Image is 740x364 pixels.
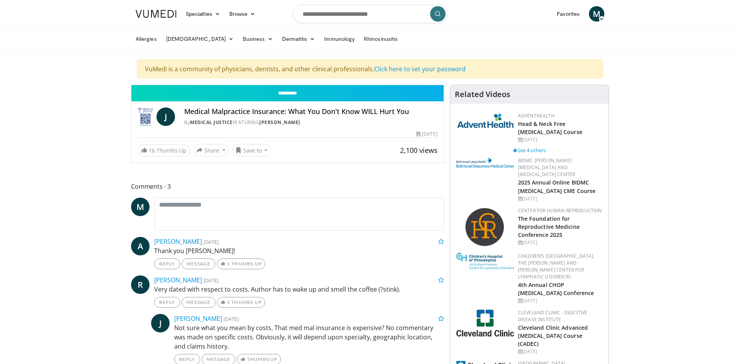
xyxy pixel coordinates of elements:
[359,31,402,47] a: Rhinosinusitis
[174,323,444,351] p: Not sure what you mean by costs. That med mal insurance is expensive? No commentary was made on s...
[136,10,177,18] img: VuMedi Logo
[182,297,215,308] a: Message
[154,246,444,255] p: Thank you [PERSON_NAME]!
[154,297,180,308] a: Reply
[184,107,437,116] h4: Medical Malpractice Insurance: What You Don't Know WILL Hurt You
[552,6,584,22] a: Favorites
[293,5,447,23] input: Search topics, interventions
[154,258,180,269] a: Reply
[456,253,514,270] img: ffa5faa8-5a43-44fb-9bed-3795f4b5ac57.jpg.150x105_q85_autocrop_double_scale_upscale_version-0.2.jpg
[320,31,359,47] a: Immunology
[400,146,437,155] span: 2,100 views
[518,157,575,178] a: BIDMC [PERSON_NAME][MEDICAL_DATA] and [MEDICAL_DATA] Center
[518,297,602,304] div: [DATE]
[138,144,190,156] a: 16 Thumbs Up
[138,107,153,126] img: Medical Justice
[181,6,225,22] a: Specialties
[518,195,602,202] div: [DATE]
[518,348,602,355] div: [DATE]
[455,90,510,99] h4: Related Videos
[589,6,604,22] a: M
[217,258,265,269] a: 1 Thumbs Up
[518,215,580,238] a: The Foundation for Reproductive Medicine Conference 2025
[518,120,582,136] a: Head & Neck Free [MEDICAL_DATA] Course
[456,158,514,168] img: c96b19ec-a48b-46a9-9095-935f19585444.png.150x105_q85_autocrop_double_scale_upscale_version-0.2.png
[149,147,155,154] span: 16
[518,179,596,194] a: 2025 Annual Online BIDMC [MEDICAL_DATA] CME Course
[137,59,603,79] div: VuMedi is a community of physicians, dentists, and other clinical professionals.
[154,285,444,294] p: Very dated with respect to costs. Author has to wake up and smell the coffee (?stink).
[374,65,466,73] a: Click here to set your password
[259,119,300,126] a: [PERSON_NAME]
[151,314,170,332] a: J
[184,119,437,126] div: By FEATURING
[518,112,555,119] a: AdventHealth
[224,315,239,322] small: [DATE]
[217,297,265,308] a: 1 Thumbs Up
[518,281,594,297] a: 4th Annual CHOP [MEDICAL_DATA] Conference
[131,31,161,47] a: Allergies
[518,253,595,280] a: Children’s [GEOGRAPHIC_DATA], The [PERSON_NAME] and [PERSON_NAME] Center for Lymphatic Disorders
[182,258,215,269] a: Message
[225,6,260,22] a: Browse
[190,119,233,126] a: Medical Justice
[193,144,229,156] button: Share
[518,207,602,214] a: Center for Human Reproduction
[154,237,202,246] a: [PERSON_NAME]
[154,276,202,284] a: [PERSON_NAME]
[131,237,150,255] a: A
[161,31,238,47] a: [DEMOGRAPHIC_DATA]
[456,112,514,128] img: 5c3c682d-da39-4b33-93a5-b3fb6ba9580b.jpg.150x105_q85_autocrop_double_scale_upscale_version-0.2.jpg
[131,275,150,294] a: R
[518,309,588,323] a: Cleveland Clinic - Digestive Disease Institute
[131,181,444,191] span: Comments 3
[465,207,505,248] img: c058e059-5986-4522-8e32-16b7599f4943.png.150x105_q85_autocrop_double_scale_upscale_version-0.2.png
[203,277,219,284] small: [DATE]
[238,31,277,47] a: Business
[518,239,602,246] div: [DATE]
[277,31,320,47] a: Dermatitis
[518,136,602,143] div: [DATE]
[456,309,514,337] img: 26c3db21-1732-4825-9e63-fd6a0021a399.jpg.150x105_q85_autocrop_double_scale_upscale_version-0.2.jpg
[518,324,588,347] a: Cleveland Clinic Advanced [MEDICAL_DATA] Course (CADEC)
[416,131,437,138] div: [DATE]
[174,314,222,323] a: [PERSON_NAME]
[131,198,150,216] a: M
[156,107,175,126] a: J
[232,144,271,156] button: Save to
[227,261,230,267] span: 1
[227,299,230,305] span: 1
[203,238,219,245] small: [DATE]
[513,147,546,154] a: See 4 others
